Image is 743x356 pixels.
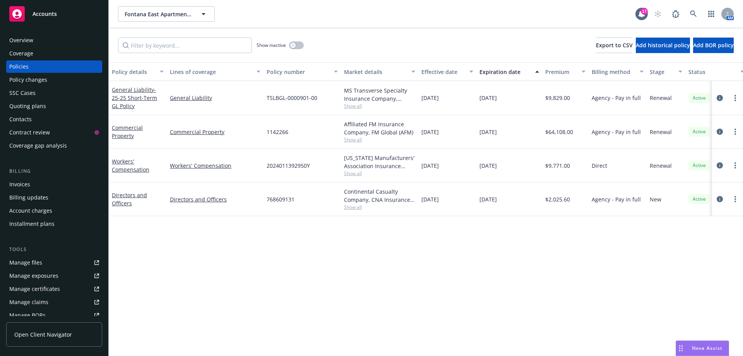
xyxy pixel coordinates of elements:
[693,38,734,53] button: Add BOR policy
[731,161,740,170] a: more
[545,94,570,102] span: $9,829.00
[112,158,149,173] a: Workers' Compensation
[9,34,33,46] div: Overview
[704,6,719,22] a: Switch app
[650,128,672,136] span: Renewal
[344,187,415,204] div: Continental Casualty Company, CNA Insurance, [PERSON_NAME] Insurance
[6,60,102,73] a: Policies
[592,195,641,203] span: Agency - Pay in full
[418,62,476,81] button: Effective date
[647,62,685,81] button: Stage
[676,341,686,356] div: Drag to move
[421,128,439,136] span: [DATE]
[479,68,531,76] div: Expiration date
[692,162,707,169] span: Active
[592,162,607,170] span: Direct
[6,218,102,230] a: Installment plans
[650,68,674,76] div: Stage
[14,330,72,339] span: Open Client Navigator
[9,47,33,60] div: Coverage
[715,194,724,204] a: circleInformation
[341,62,418,81] button: Market details
[650,94,672,102] span: Renewal
[479,195,497,203] span: [DATE]
[731,127,740,136] a: more
[676,341,729,356] button: Nova Assist
[650,6,666,22] a: Start snowing
[596,41,633,49] span: Export to CSV
[344,68,407,76] div: Market details
[6,205,102,217] a: Account charges
[421,94,439,102] span: [DATE]
[692,95,707,101] span: Active
[592,128,641,136] span: Agency - Pay in full
[344,120,415,136] div: Affiliated FM Insurance Company, FM Global (AFM)
[636,38,690,53] button: Add historical policy
[6,283,102,295] a: Manage certificates
[421,195,439,203] span: [DATE]
[6,139,102,152] a: Coverage gap analysis
[6,309,102,322] a: Manage BORs
[9,113,32,126] div: Contacts
[344,170,415,177] span: Show all
[344,136,415,143] span: Show all
[9,256,42,269] div: Manage files
[650,162,672,170] span: Renewal
[6,100,102,112] a: Quoting plans
[715,127,724,136] a: circleInformation
[109,62,167,81] button: Policy details
[170,128,260,136] a: Commercial Property
[479,128,497,136] span: [DATE]
[9,309,46,322] div: Manage BORs
[118,38,252,53] input: Filter by keyword...
[9,74,47,86] div: Policy changes
[9,205,52,217] div: Account charges
[421,162,439,170] span: [DATE]
[167,62,264,81] button: Lines of coverage
[692,128,707,135] span: Active
[112,191,147,207] a: Directors and Officers
[688,68,736,76] div: Status
[344,103,415,109] span: Show all
[686,6,701,22] a: Search
[545,195,570,203] span: $2,025.60
[421,68,465,76] div: Effective date
[264,62,341,81] button: Policy number
[9,218,55,230] div: Installment plans
[6,296,102,308] a: Manage claims
[650,195,661,203] span: New
[112,68,155,76] div: Policy details
[9,270,58,282] div: Manage exposures
[9,283,60,295] div: Manage certificates
[731,93,740,103] a: more
[170,68,252,76] div: Lines of coverage
[6,256,102,269] a: Manage files
[6,126,102,139] a: Contract review
[9,60,29,73] div: Policies
[715,93,724,103] a: circleInformation
[6,246,102,253] div: Tools
[112,86,157,110] a: General Liability
[344,154,415,170] div: [US_STATE] Manufacturers' Association Insurance Company, PMA Companies
[257,42,286,48] span: Show inactive
[112,86,157,110] span: - 25-25 Short-Term GL Policy
[545,162,570,170] span: $9,771.00
[6,3,102,25] a: Accounts
[636,41,690,49] span: Add historical policy
[6,47,102,60] a: Coverage
[118,6,215,22] button: Fontana East Apartment Corporation
[6,74,102,86] a: Policy changes
[6,167,102,175] div: Billing
[170,94,260,102] a: General Liability
[267,128,288,136] span: 1142266
[267,68,329,76] div: Policy number
[9,87,36,99] div: SSC Cases
[344,204,415,210] span: Show all
[693,41,734,49] span: Add BOR policy
[6,270,102,282] span: Manage exposures
[125,10,192,18] span: Fontana East Apartment Corporation
[267,195,294,203] span: 768609131
[476,62,542,81] button: Expiration date
[592,68,635,76] div: Billing method
[542,62,589,81] button: Premium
